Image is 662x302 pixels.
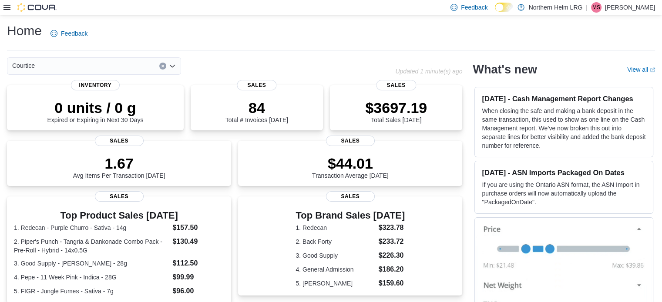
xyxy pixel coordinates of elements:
dd: $186.20 [379,264,405,275]
div: Total Sales [DATE] [365,99,427,123]
dd: $130.49 [172,236,224,247]
dd: $233.72 [379,236,405,247]
dd: $159.60 [379,278,405,289]
a: View allExternal link [627,66,655,73]
p: 84 [225,99,288,116]
p: $3697.19 [365,99,427,116]
p: | [586,2,588,13]
dt: 3. Good Supply - [PERSON_NAME] - 28g [14,259,169,268]
button: Open list of options [169,63,176,70]
dt: 5. [PERSON_NAME] [296,279,375,288]
span: Sales [95,136,144,146]
input: Dark Mode [495,3,513,12]
div: Avg Items Per Transaction [DATE] [73,155,165,179]
dt: 5. FIGR - Jungle Fumes - Sativa - 7g [14,287,169,295]
h2: What's new [473,63,537,76]
dt: 2. Piper's Punch - Tangria & Dankonade Combo Pack - Pre-Roll - Hybrid - 14x0.5G [14,237,169,255]
span: Sales [326,136,375,146]
div: Expired or Expiring in Next 30 Days [47,99,143,123]
span: Feedback [461,3,487,12]
span: Sales [376,80,416,90]
h3: Top Brand Sales [DATE] [296,210,405,221]
dd: $96.00 [172,286,224,296]
dt: 2. Back Forty [296,237,375,246]
span: Feedback [61,29,87,38]
p: [PERSON_NAME] [605,2,655,13]
p: 0 units / 0 g [47,99,143,116]
dt: 1. Redecan - Purple Churro - Sativa - 14g [14,223,169,232]
dd: $226.30 [379,250,405,261]
h3: Top Product Sales [DATE] [14,210,224,221]
dt: 3. Good Supply [296,251,375,260]
p: Northern Helm LRG [529,2,583,13]
p: If you are using the Ontario ASN format, the ASN Import in purchase orders will now automatically... [482,180,646,206]
p: $44.01 [312,155,389,172]
span: Courtice [12,60,35,71]
h1: Home [7,22,42,40]
dd: $112.50 [172,258,224,269]
p: Updated 1 minute(s) ago [395,68,462,75]
img: Cova [17,3,57,12]
div: Transaction Average [DATE] [312,155,389,179]
h3: [DATE] - Cash Management Report Changes [482,94,646,103]
dd: $99.99 [172,272,224,282]
div: Monica Spina [591,2,602,13]
span: Sales [95,191,144,202]
span: Sales [326,191,375,202]
span: MS [592,2,600,13]
svg: External link [650,67,655,73]
dt: 4. General Admission [296,265,375,274]
p: When closing the safe and making a bank deposit in the same transaction, this used to show as one... [482,106,646,150]
span: Sales [237,80,276,90]
dd: $323.78 [379,222,405,233]
dd: $157.50 [172,222,224,233]
p: 1.67 [73,155,165,172]
dt: 4. Pepe - 11 Week Pink - Indica - 28G [14,273,169,282]
span: Inventory [71,80,120,90]
button: Clear input [159,63,166,70]
dt: 1. Redecan [296,223,375,232]
a: Feedback [47,25,91,42]
h3: [DATE] - ASN Imports Packaged On Dates [482,168,646,177]
div: Total # Invoices [DATE] [225,99,288,123]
